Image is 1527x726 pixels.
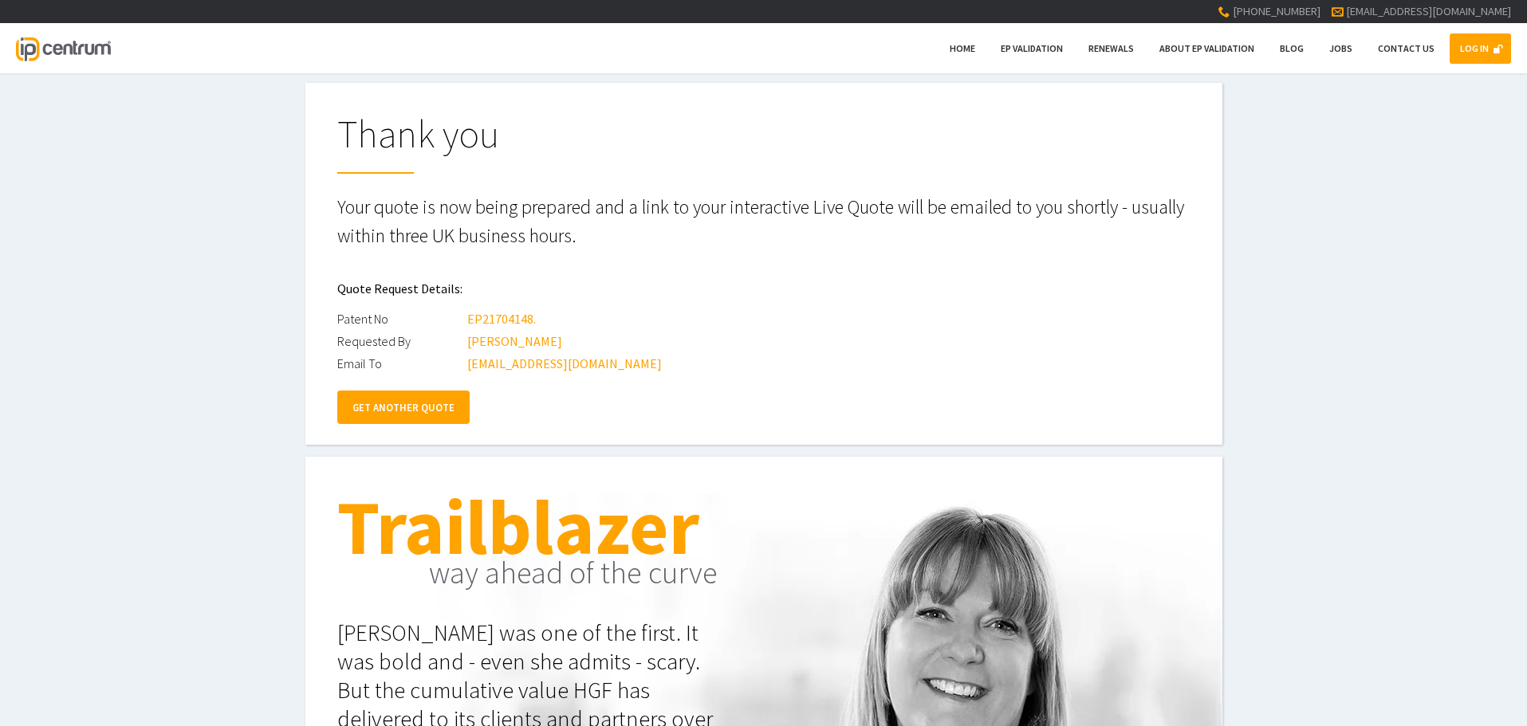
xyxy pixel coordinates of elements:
[337,390,470,424] a: GET ANOTHER QUOTE
[1368,33,1445,64] a: Contact Us
[1088,42,1134,54] span: Renewals
[1346,4,1511,18] a: [EMAIL_ADDRESS][DOMAIN_NAME]
[1149,33,1265,64] a: About EP Validation
[337,115,1191,174] h1: Thank you
[467,330,562,352] div: [PERSON_NAME]
[337,352,465,375] div: Email To
[950,42,975,54] span: Home
[939,33,986,64] a: Home
[16,23,110,73] a: IP Centrum
[1233,4,1320,18] span: [PHONE_NUMBER]
[990,33,1073,64] a: EP Validation
[1378,42,1435,54] span: Contact Us
[1319,33,1363,64] a: Jobs
[337,308,465,330] div: Patent No
[1078,33,1144,64] a: Renewals
[1329,42,1352,54] span: Jobs
[1269,33,1314,64] a: Blog
[1280,42,1304,54] span: Blog
[1001,42,1063,54] span: EP Validation
[337,193,1191,250] p: Your quote is now being prepared and a link to your interactive Live Quote will be emailed to you...
[337,330,465,352] div: Requested By
[337,269,1191,308] h2: Quote Request Details:
[467,352,662,375] div: [EMAIL_ADDRESS][DOMAIN_NAME]
[1450,33,1511,64] a: LOG IN
[467,308,536,330] div: EP21704148.
[1159,42,1254,54] span: About EP Validation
